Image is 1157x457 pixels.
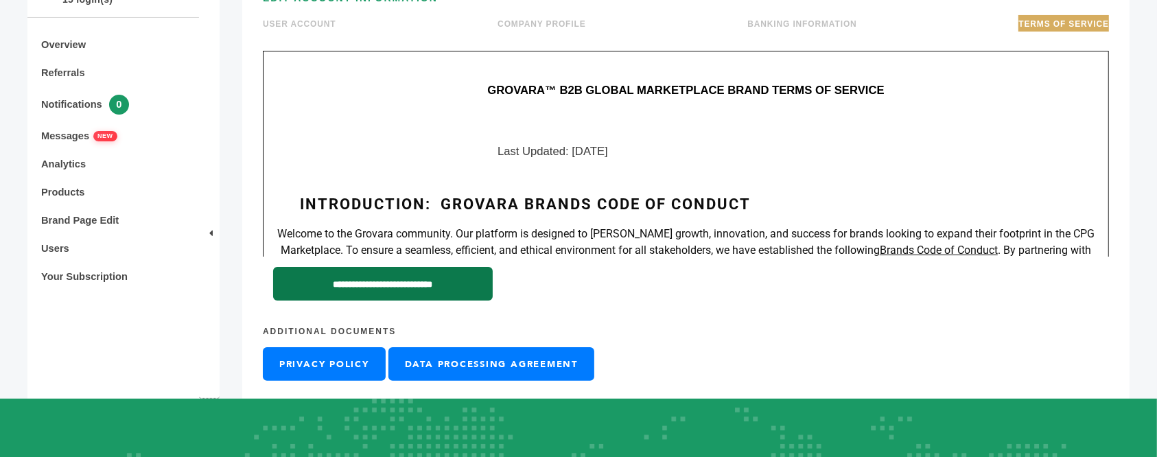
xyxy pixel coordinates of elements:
a: Your Subscription [41,271,128,282]
span: Welcome to the Grovara community. Our platform is designed to [PERSON_NAME] growth, innovation, a... [277,227,1095,257]
span: 0 [109,95,129,115]
a: BANKING INFORMATION [747,19,856,29]
a: Notifications0 [41,99,129,110]
a: Referrals [41,67,85,78]
h4: Additional Documents [263,314,1109,347]
span: Brands Code of Conduct [880,244,998,257]
a: Analytics [41,159,86,169]
a: COMPANY PROFILE [498,19,585,29]
span: NEW [93,131,117,141]
a: MessagesNEW [41,130,117,141]
a: USER ACCOUNT [263,19,336,29]
a: Overview [41,39,86,50]
span: Last Updated: [DATE] [498,145,608,158]
a: Brand Page Edit [41,215,119,226]
a: Users [41,243,69,254]
span: Introduction: Grovara Brands Code of Conduct [300,196,751,213]
a: Data Processing Agreement [388,347,594,381]
a: Privacy Policy [263,347,386,381]
span: GROVARA™ B2B GLOBAL MARKETPLACE BRAND TERMS OF SERVICE [487,84,884,97]
a: TERMS OF SERVICE [1018,19,1109,29]
a: Products [41,187,85,198]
